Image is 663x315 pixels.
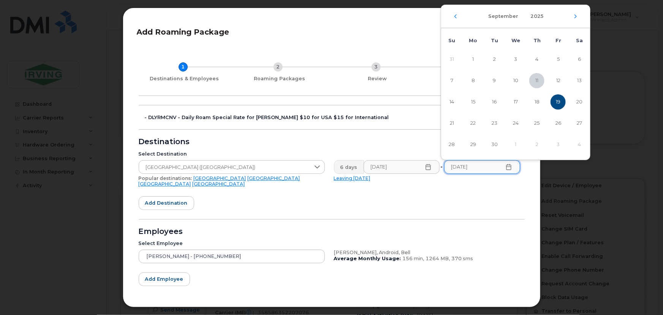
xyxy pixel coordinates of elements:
[551,94,566,110] span: 19
[526,134,547,155] td: 2
[465,52,481,67] span: 1
[505,70,526,91] td: 10
[487,52,502,67] span: 2
[441,70,462,91] td: 7
[487,116,502,131] span: 23
[547,91,569,113] td: 19
[547,49,569,70] td: 5
[484,91,505,113] td: 16
[441,5,590,160] div: Choose Date
[430,76,522,82] div: Finish
[364,160,440,174] input: Please fill out this field
[332,76,424,82] div: Review
[248,175,300,181] a: [GEOGRAPHIC_DATA]
[139,151,325,157] div: Select Destination
[139,161,310,174] span: United States of America (USA)
[572,73,587,88] span: 13
[139,229,525,235] div: Employees
[569,70,590,91] td: 13
[403,256,424,261] span: 156 min,
[462,91,484,113] td: 15
[526,49,547,70] td: 4
[334,256,401,261] b: Average Monthly Usage:
[487,94,502,110] span: 16
[529,94,544,110] span: 18
[505,91,526,113] td: 17
[441,113,462,134] td: 21
[505,49,526,70] td: 3
[547,113,569,134] td: 26
[487,73,502,88] span: 9
[484,134,505,155] td: 30
[334,175,370,181] a: Leaving [DATE]
[572,116,587,131] span: 27
[469,38,477,43] span: Mo
[555,38,561,43] span: Fr
[508,73,523,88] span: 10
[139,250,325,263] input: Search device
[444,137,459,152] span: 28
[484,49,505,70] td: 2
[569,91,590,113] td: 20
[526,113,547,134] td: 25
[508,116,523,131] span: 24
[462,49,484,70] td: 1
[193,181,245,187] a: [GEOGRAPHIC_DATA]
[551,52,566,67] span: 5
[139,196,194,210] button: Add destination
[572,52,587,67] span: 6
[533,38,541,43] span: Th
[529,52,544,67] span: 4
[462,134,484,155] td: 29
[569,49,590,70] td: 6
[441,134,462,155] td: 28
[444,94,459,110] span: 14
[139,139,525,145] div: Destinations
[505,134,526,155] td: 1
[372,62,381,72] div: 3
[551,116,566,131] span: 26
[547,134,569,155] td: 3
[487,137,502,152] span: 30
[444,160,520,174] input: Please fill out this field
[441,49,462,70] td: 31
[508,94,523,110] span: 17
[526,70,547,91] td: 11
[572,94,587,110] span: 20
[145,115,525,121] div: - DLYRMCNV - Daily Roam Special Rate for [PERSON_NAME] $10 for USA $15 for International
[139,272,190,286] button: Add employee
[137,27,229,37] span: Add Roaming Package
[508,52,523,67] span: 3
[444,73,459,88] span: 7
[547,70,569,91] td: 12
[145,199,188,207] span: Add destination
[505,113,526,134] td: 24
[139,240,325,247] div: Select Employee
[511,38,520,43] span: We
[139,175,192,181] span: Popular destinations:
[484,70,505,91] td: 9
[444,116,459,131] span: 21
[573,14,578,19] button: Next Month
[462,70,484,91] td: 8
[551,73,566,88] span: 12
[484,113,505,134] td: 23
[462,113,484,134] td: 22
[465,73,481,88] span: 8
[465,137,481,152] span: 29
[526,91,547,113] td: 18
[526,10,548,23] button: Choose Year
[484,10,523,23] button: Choose Month
[465,116,481,131] span: 22
[234,76,326,82] div: Roaming Packages
[448,38,455,43] span: Su
[453,14,458,19] button: Previous Month
[274,62,283,72] div: 2
[569,113,590,134] td: 27
[194,175,246,181] a: [GEOGRAPHIC_DATA]
[569,134,590,155] td: 4
[334,250,520,256] div: [PERSON_NAME], Android, Bell
[452,256,473,261] span: 370 sms
[491,38,498,43] span: Tu
[465,94,481,110] span: 15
